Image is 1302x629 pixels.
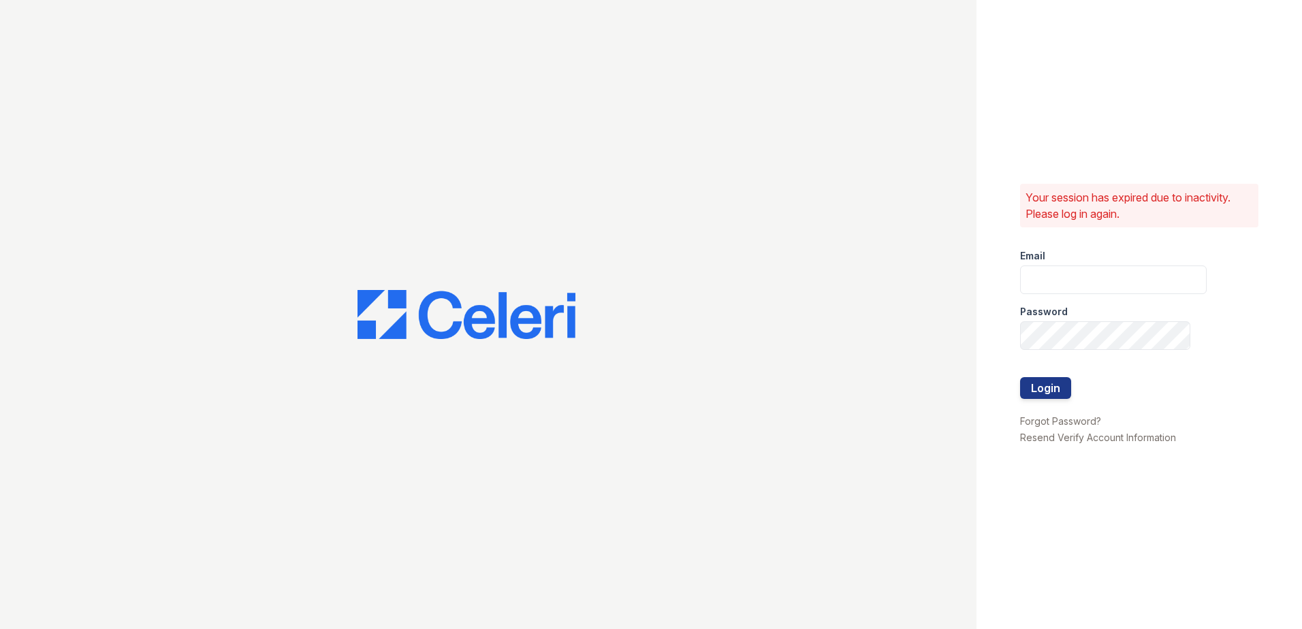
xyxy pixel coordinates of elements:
[1020,249,1045,263] label: Email
[1026,189,1253,222] p: Your session has expired due to inactivity. Please log in again.
[358,290,575,339] img: CE_Logo_Blue-a8612792a0a2168367f1c8372b55b34899dd931a85d93a1a3d3e32e68fde9ad4.png
[1020,305,1068,319] label: Password
[1020,415,1101,427] a: Forgot Password?
[1020,377,1071,399] button: Login
[1020,432,1176,443] a: Resend Verify Account Information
